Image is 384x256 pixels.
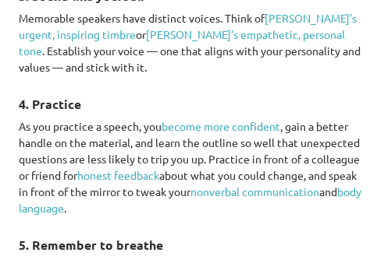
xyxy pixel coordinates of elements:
a: [PERSON_NAME]’s urgent, inspiring timbre [19,11,357,41]
a: body language [19,184,361,215]
b: 5. Remember to breathe [19,237,163,253]
p: As you practice a speech, you , gain a better handle on the material, and learn the outline so we... [19,118,365,216]
a: honest feedback [77,168,159,182]
a: nonverbal communication [190,184,319,198]
a: [PERSON_NAME]’s empathetic, personal tone [19,27,345,58]
b: 4. Practice [19,96,81,112]
p: Memorable speakers have distinct voices. Think of or . Establish your voice — one that aligns wit... [19,10,365,75]
a: become more confident [162,119,280,133]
